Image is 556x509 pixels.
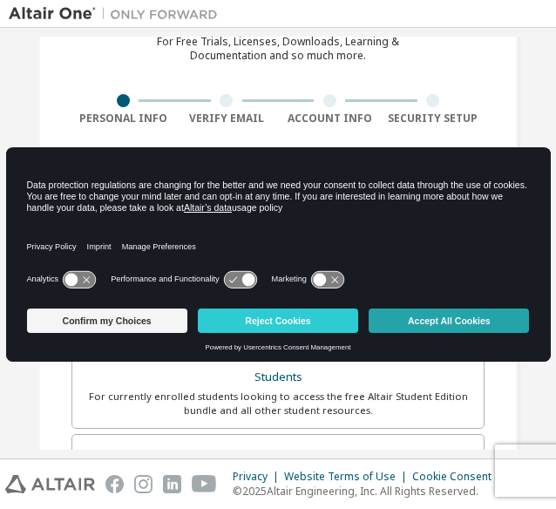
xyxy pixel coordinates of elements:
div: Verify Email [175,112,279,126]
img: linkedin.svg [163,475,181,493]
img: facebook.svg [105,475,124,493]
div: Personal Info [71,112,175,126]
div: Account Info [278,112,382,126]
img: youtube.svg [192,475,217,493]
img: altair_logo.svg [5,475,95,493]
div: Cookie Consent [412,470,502,484]
div: For currently enrolled students looking to access the free Altair Student Edition bundle and all ... [83,390,473,417]
p: © 2025 Altair Engineering, Inc. All Rights Reserved. [233,484,502,499]
div: Students [83,365,473,390]
div: Website Terms of Use [284,470,412,484]
div: Privacy [233,470,284,484]
div: For Free Trials, Licenses, Downloads, Learning & Documentation and so much more. [157,35,399,63]
img: Altair One [9,5,227,23]
div: Faculty [83,445,473,470]
img: instagram.svg [134,475,153,493]
div: Security Setup [382,112,485,126]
